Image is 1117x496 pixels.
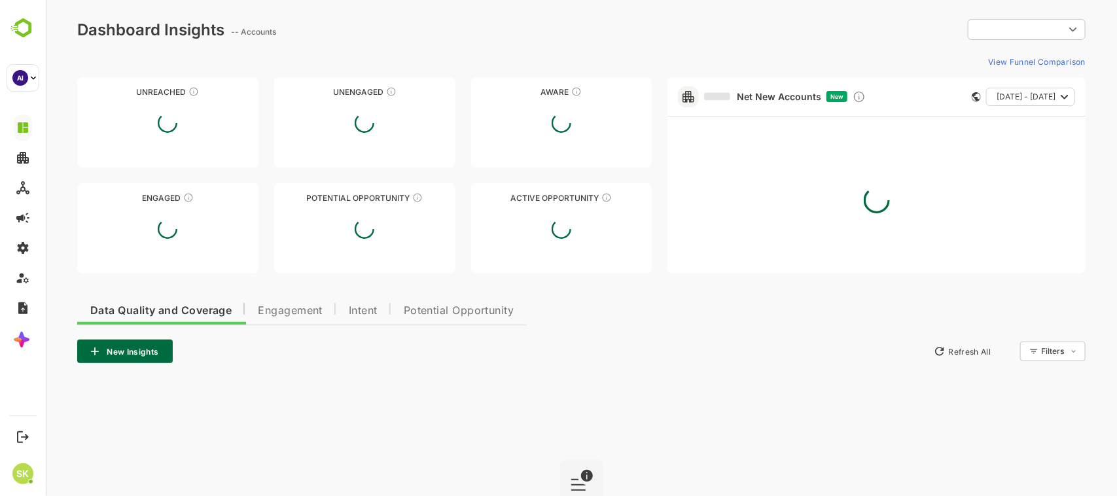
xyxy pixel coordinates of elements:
div: Filters [995,346,1019,356]
div: These accounts have not been engaged with for a defined time period [143,86,153,97]
div: This card does not support filter and segments [926,92,935,101]
span: Potential Opportunity [358,306,469,316]
button: [DATE] - [DATE] [940,88,1029,106]
div: These accounts are MQAs and can be passed on to Inside Sales [366,192,377,203]
span: [DATE] - [DATE] [951,88,1010,105]
div: Unreached [31,87,213,97]
div: These accounts have open opportunities which might be at any of the Sales Stages [556,192,566,203]
img: BambooboxLogoMark.f1c84d78b4c51b1a7b5f700c9845e183.svg [7,16,40,41]
div: These accounts have just entered the buying cycle and need further nurturing [525,86,536,97]
span: New [785,93,798,100]
div: Potential Opportunity [228,193,410,203]
div: AI [12,70,28,86]
div: Engaged [31,193,213,203]
div: Dashboard Insights [31,20,179,39]
button: View Funnel Comparison [937,51,1040,72]
div: These accounts are warm, further nurturing would qualify them to MQAs [137,192,148,203]
div: Active Opportunity [425,193,607,203]
button: New Insights [31,340,127,363]
div: Unengaged [228,87,410,97]
a: Net New Accounts [658,91,775,103]
div: SK [12,463,33,484]
ag: -- Accounts [185,27,234,37]
div: Discover new ICP-fit accounts showing engagement — via intent surges, anonymous website visits, L... [807,90,820,103]
div: ​ [922,18,1040,41]
div: Filters [994,340,1040,363]
button: Refresh All [882,341,951,362]
span: Data Quality and Coverage [44,306,186,316]
span: Engagement [212,306,277,316]
span: Intent [303,306,332,316]
div: These accounts have not shown enough engagement and need nurturing [340,86,351,97]
button: Logout [14,428,31,446]
div: Aware [425,87,607,97]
